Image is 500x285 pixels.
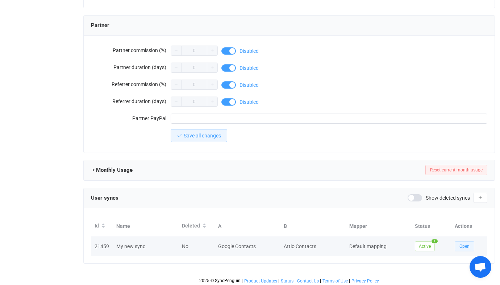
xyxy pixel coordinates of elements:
a: Contact Us [297,278,319,284]
span: Disabled [239,99,259,105]
span: 2025 © SyncPenguin [199,278,241,283]
label: Referrer duration (days) [91,94,171,109]
a: Privacy Policy [351,278,379,284]
div: B [280,222,346,230]
div: No [178,242,214,251]
div: Status [411,222,451,230]
span: Monthly Usage [96,165,133,175]
span: Save all changes [184,133,221,139]
a: Terms of Use [322,278,348,284]
div: Google Contacts [214,242,279,251]
label: Partner PayPal [91,111,171,126]
span: | [278,278,279,283]
div: My new sync [113,242,178,251]
span: Disabled [239,48,259,54]
span: Disabled [239,65,259,71]
span: Disabled [239,82,259,88]
span: Contact Us [297,278,319,284]
span: Partner [91,20,109,31]
div: 21459 [91,242,113,251]
span: User syncs [91,192,118,203]
span: 1 [432,239,438,243]
span: | [295,278,296,283]
div: Deleted [178,220,214,232]
span: Status [281,278,293,284]
div: Name [113,222,178,230]
button: Save all changes [171,129,227,142]
span: | [242,278,243,283]
label: Partner duration (days) [91,60,171,75]
div: Default mapping [346,242,411,251]
label: Partner commission (%) [91,43,171,58]
a: Product Updates [244,278,278,284]
label: Referrer commission (%) [91,77,171,92]
div: Id [91,220,113,232]
button: Open [455,241,474,251]
span: Active [415,241,435,251]
a: Open [455,243,474,249]
div: A [214,222,280,230]
div: Open chat [470,256,491,278]
a: Status [280,278,294,284]
div: Mapper [346,222,411,230]
span: | [349,278,350,283]
div: Attio Contacts [280,242,345,251]
button: Reset current month usage [425,165,487,175]
span: Show deleted syncs [426,195,470,200]
div: Actions [451,222,487,230]
span: Reset current month usage [430,167,483,173]
span: | [320,278,321,283]
span: Open [459,244,470,249]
